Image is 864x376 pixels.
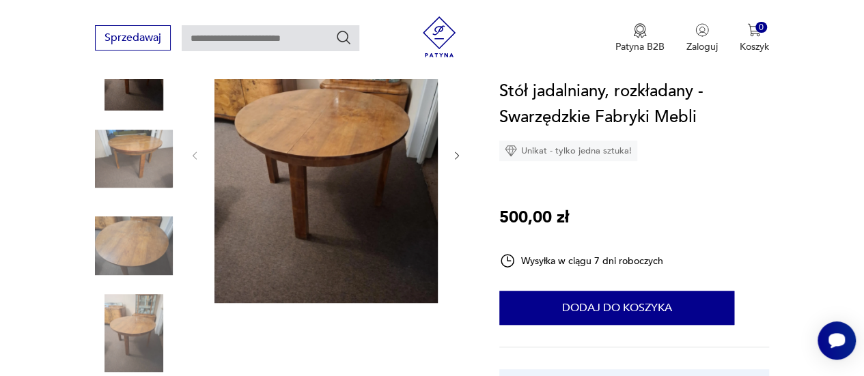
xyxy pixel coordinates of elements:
[615,40,665,53] p: Patyna B2B
[335,29,352,46] button: Szukaj
[818,321,856,360] iframe: Smartsupp widget button
[499,291,734,325] button: Dodaj do koszyka
[95,294,173,372] img: Zdjęcie produktu Stół jadalniany, rozkładany - Swarzędzkie Fabryki Mebli
[686,40,718,53] p: Zaloguj
[695,23,709,37] img: Ikonka użytkownika
[615,23,665,53] a: Ikona medaluPatyna B2B
[419,16,460,57] img: Patyna - sklep z meblami i dekoracjami vintage
[505,145,517,157] img: Ikona diamentu
[499,252,663,269] div: Wysyłka w ciągu 7 dni roboczych
[633,23,647,38] img: Ikona medalu
[499,78,769,130] h1: Stół jadalniany, rozkładany - Swarzędzkie Fabryki Mebli
[95,34,171,44] a: Sprzedawaj
[740,23,769,53] button: 0Koszyk
[615,23,665,53] button: Patyna B2B
[95,207,173,285] img: Zdjęcie produktu Stół jadalniany, rozkładany - Swarzędzkie Fabryki Mebli
[499,141,637,161] div: Unikat - tylko jedna sztuka!
[95,120,173,198] img: Zdjęcie produktu Stół jadalniany, rozkładany - Swarzędzkie Fabryki Mebli
[686,23,718,53] button: Zaloguj
[747,23,761,37] img: Ikona koszyka
[499,205,569,231] p: 500,00 zł
[755,22,767,33] div: 0
[740,40,769,53] p: Koszyk
[214,5,438,303] img: Zdjęcie produktu Stół jadalniany, rozkładany - Swarzędzkie Fabryki Mebli
[95,25,171,50] button: Sprzedawaj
